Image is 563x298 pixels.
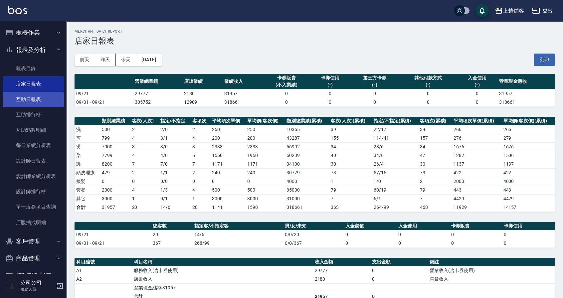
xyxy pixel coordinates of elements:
th: 客次(人次) [130,117,159,125]
td: 4429 [502,194,555,203]
th: 單均價(客次價)(累積) [502,117,555,125]
td: 22 / 17 [372,125,418,134]
td: 363 [329,203,372,212]
td: 73 [418,168,452,177]
td: 14/6 [159,203,191,212]
td: 1137 [452,160,501,168]
div: 其他付款方式 [401,74,455,81]
td: 7799 [100,151,130,160]
td: 30 [418,160,452,168]
td: 0 [263,98,310,106]
td: 264/99 [372,203,418,212]
td: 0 [502,230,555,239]
th: 科目編號 [75,258,132,266]
td: 1282 [452,151,501,160]
td: 0/0/367 [283,239,344,247]
div: 第三方卡券 [352,74,398,81]
td: 4000 [502,177,555,186]
td: 7 / 0 [159,160,191,168]
td: 1560 [210,151,246,160]
td: 279 [502,134,555,142]
td: 28 [191,203,210,212]
td: 20 [151,230,193,239]
td: 7000 [100,142,130,151]
td: 染 [75,151,100,160]
td: 318661 [285,203,329,212]
td: 468 [418,203,452,212]
div: 上越鉑客 [503,7,524,15]
td: 4 [130,186,159,194]
th: 類別總業績 [100,117,130,125]
td: 443 [452,186,501,194]
h2: Merchant Daily Report [75,29,555,34]
td: 0 [350,98,399,106]
td: 30 [329,160,372,168]
td: 0 [350,89,399,98]
th: 營業現金應收 [497,74,555,89]
td: A1 [75,266,132,275]
td: 39 [329,125,372,134]
div: (不入業績) [265,81,308,88]
div: (-) [352,81,398,88]
td: 2 [130,125,159,134]
td: 1 / 0 [372,177,418,186]
td: 40 [329,151,372,160]
td: 2180 [182,89,223,98]
th: 男/女/未知 [283,222,344,230]
td: 479 [100,168,130,177]
td: 0 [397,239,450,247]
td: 0 [399,89,457,98]
td: 34 / 6 [372,151,418,160]
td: 售貨收入 [428,275,555,283]
td: 14/6 [193,230,283,239]
h3: 店家日報表 [75,36,555,46]
td: 2 [191,125,210,134]
td: 2333 [246,142,284,151]
td: 0 [130,177,159,186]
td: 09/21 [75,89,133,98]
td: 114 / 41 [372,134,418,142]
td: 11929 [452,203,501,212]
td: 1506 [502,151,555,160]
td: 10355 [285,125,329,134]
td: 43287 [285,134,329,142]
td: 燙 [75,142,100,151]
td: 200 [210,134,246,142]
td: A2 [75,275,132,283]
th: 科目名稱 [132,258,313,266]
td: 頭皮理療 [75,168,100,177]
th: 指定客/不指定客 [193,222,283,230]
td: 09/21 [75,230,151,239]
th: 卡券販賣 [450,222,502,230]
td: 4 / 0 [159,151,191,160]
td: 0 [100,177,130,186]
td: 39 [418,125,452,134]
div: 卡券販賣 [265,74,308,81]
td: 799 [100,134,130,142]
td: 305752 [133,98,182,106]
td: 2 [130,168,159,177]
button: 前天 [75,54,95,66]
td: 3000 [100,194,130,203]
td: 31957 [497,89,555,98]
td: 服務收入(含卡券使用) [132,266,313,275]
td: 240 [210,168,246,177]
td: 155 [329,134,372,142]
table: a dense table [75,74,555,107]
button: save [475,4,489,17]
a: 報表目錄 [3,61,64,76]
td: 0 [457,98,497,106]
td: 34 [418,142,452,151]
a: 互助排行榜 [3,107,64,122]
td: 1 / 3 [159,186,191,194]
td: 56992 [285,142,329,151]
td: 318661 [497,98,555,106]
td: 250 [210,125,246,134]
td: 0 [370,275,428,283]
td: 0 [210,177,246,186]
td: 318661 [223,98,263,106]
td: 14157 [502,203,555,212]
td: 2 [191,168,210,177]
th: 類別總業績(累積) [285,117,329,125]
td: 7 [418,194,452,203]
